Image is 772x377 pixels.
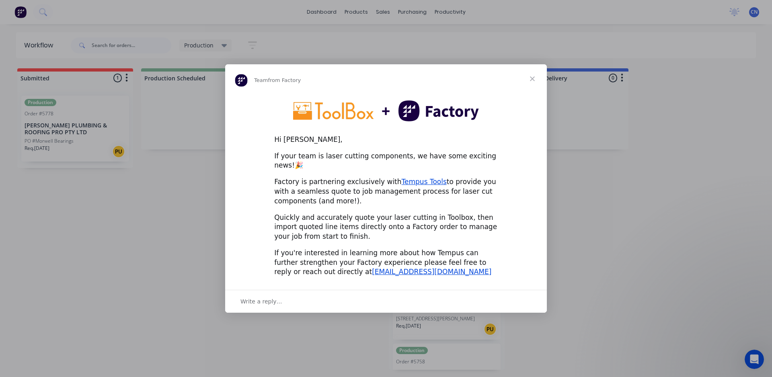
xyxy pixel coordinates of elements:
[268,77,301,83] span: from Factory
[274,152,498,171] div: If your team is laser cutting components, we have some exciting news!🎉
[274,248,498,277] div: If you're interested in learning more about how Tempus can further strengthen your Factory experi...
[254,77,268,83] span: Team
[235,74,248,87] img: Profile image for Team
[274,213,498,242] div: Quickly and accurately quote your laser cutting in Toolbox, then import quoted line items directl...
[518,64,547,93] span: Close
[402,178,447,186] a: Tempus Tools
[274,135,498,145] div: Hi [PERSON_NAME],
[274,177,498,206] div: Factory is partnering exclusively with to provide you with a seamless quote to job management pro...
[240,296,282,307] span: Write a reply…
[225,290,547,313] div: Open conversation and reply
[372,268,491,276] a: [EMAIL_ADDRESS][DOMAIN_NAME]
